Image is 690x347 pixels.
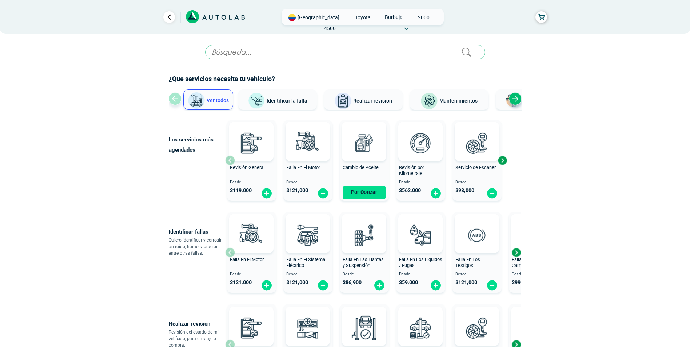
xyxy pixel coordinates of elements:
img: fi_plus-circle2.svg [430,280,442,291]
span: $ 119,000 [230,187,252,194]
button: Cambio de Aceite Por Cotizar [340,120,389,201]
img: Ver todos [188,92,205,109]
img: peritaje-v3.svg [348,312,380,344]
img: Realizar revisión [334,92,352,110]
span: Falla En Los Liquidos / Fugas [399,257,442,268]
button: Realizar revisión [324,89,403,110]
img: revision_general-v3.svg [235,127,267,159]
span: $ 86,900 [343,279,362,286]
img: AD0BCuuxAAAAAElFTkSuQmCC [410,215,431,237]
img: Latonería y Pintura [503,92,521,110]
span: Falla En La Caja de Cambio [512,257,550,268]
span: Desde [399,180,442,185]
img: fi_plus-circle2.svg [317,188,329,199]
span: Revisión por Kilometraje [399,165,424,176]
span: Falla En Las Llantas y Suspensión [343,257,384,268]
span: $ 562,000 [399,187,421,194]
button: Ver todos [183,89,233,110]
img: diagnostic_suspension-v3.svg [348,219,380,251]
span: Falla En El Motor [286,165,320,170]
img: diagnostic_gota-de-sangre-v3.svg [404,219,436,251]
span: $ 121,000 [286,187,308,194]
img: AD0BCuuxAAAAAElFTkSuQmCC [240,123,262,145]
span: Desde [512,272,555,277]
span: Desde [343,272,386,277]
img: revision_por_kilometraje-v3.svg [404,127,436,159]
button: Falla En Los Testigos Desde $121,000 [452,212,502,293]
button: Mantenimientos [410,89,488,110]
img: AD0BCuuxAAAAAElFTkSuQmCC [353,215,375,237]
span: Desde [230,180,273,185]
button: Falla En El Motor Desde $121,000 [227,212,276,293]
img: cambio_de_aceite-v3.svg [348,127,380,159]
img: revision_general-v3.svg [235,312,267,344]
img: fi_plus-circle2.svg [261,188,272,199]
img: AD0BCuuxAAAAAElFTkSuQmCC [297,123,319,145]
span: TOYOTA [350,12,376,23]
button: Servicio de Escáner Desde $98,000 [452,120,502,201]
img: revision_tecno_mecanica-v3.svg [404,312,436,344]
img: AD0BCuuxAAAAAElFTkSuQmCC [466,215,488,237]
span: BURBUJA [380,12,406,22]
img: fi_plus-circle2.svg [486,280,498,291]
span: Desde [286,180,330,185]
span: Cambio de Aceite [343,165,379,170]
img: fi_plus-circle2.svg [430,188,442,199]
img: Identificar la falla [248,92,265,109]
span: Ver todos [207,97,229,103]
img: escaner-v3.svg [461,312,493,344]
span: Servicio de Escáner [455,165,496,170]
img: escaner-v3.svg [461,127,493,159]
img: AD0BCuuxAAAAAElFTkSuQmCC [240,308,262,330]
span: Falla En El Sistema Eléctrico [286,257,325,268]
button: Falla En El Sistema Eléctrico Desde $121,000 [283,212,332,293]
img: AD0BCuuxAAAAAElFTkSuQmCC [410,308,431,330]
img: diagnostic_diagnostic_abs-v3.svg [461,219,493,251]
button: Falla En Los Liquidos / Fugas Desde $59,000 [396,212,445,293]
img: Mantenimientos [420,92,438,110]
span: Desde [230,272,273,277]
button: Falla En El Motor Desde $121,000 [283,120,332,201]
div: Next slide [511,247,522,258]
img: Flag of COLOMBIA [288,14,296,21]
h2: ¿Que servicios necesita tu vehículo? [169,74,522,84]
img: diagnostic_engine-v3.svg [292,127,324,159]
img: diagnostic_bombilla-v3.svg [292,219,324,251]
p: Quiero identificar y corregir un ruido, humo, vibración, entre otras fallas. [169,237,225,256]
span: 4500 [317,23,343,34]
p: Los servicios más agendados [169,135,225,155]
img: fi_plus-circle2.svg [374,280,385,291]
p: Identificar fallas [169,227,225,237]
img: AD0BCuuxAAAAAElFTkSuQmCC [353,308,375,330]
img: AD0BCuuxAAAAAElFTkSuQmCC [466,123,488,145]
img: aire_acondicionado-v3.svg [292,312,324,344]
a: Ir al paso anterior [163,11,175,23]
span: Desde [455,180,499,185]
img: fi_plus-circle2.svg [261,280,272,291]
span: Mantenimientos [439,98,478,104]
span: Desde [286,272,330,277]
input: Búsqueda... [205,45,485,59]
span: Falla En Los Testigos [455,257,480,268]
img: AD0BCuuxAAAAAElFTkSuQmCC [240,215,262,237]
span: Realizar revisión [353,98,392,104]
img: diagnostic_engine-v3.svg [235,219,267,251]
span: Desde [399,272,442,277]
img: cambio_bateria-v3.svg [517,312,549,344]
span: $ 121,000 [286,279,308,286]
p: Realizar revisión [169,319,225,329]
span: 2000 [411,12,437,23]
img: AD0BCuuxAAAAAElFTkSuQmCC [466,308,488,330]
button: Falla En Las Llantas y Suspensión Desde $86,900 [340,212,389,293]
span: Falla En El Motor [230,257,264,262]
img: AD0BCuuxAAAAAElFTkSuQmCC [410,123,431,145]
button: Revisión por Kilometraje Desde $562,000 [396,120,445,201]
span: $ 59,000 [399,279,418,286]
span: $ 98,000 [455,187,474,194]
span: Revisión General [230,165,264,170]
img: diagnostic_caja-de-cambios-v3.svg [517,219,549,251]
img: fi_plus-circle2.svg [486,188,498,199]
img: fi_plus-circle2.svg [317,280,329,291]
img: AD0BCuuxAAAAAElFTkSuQmCC [297,215,319,237]
button: Revisión General Desde $119,000 [227,120,276,201]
